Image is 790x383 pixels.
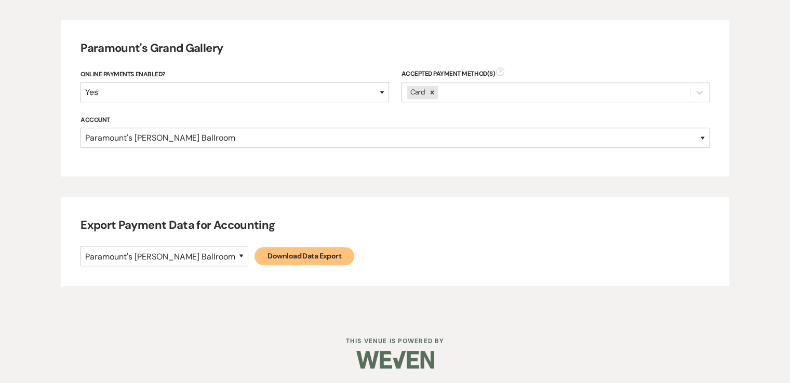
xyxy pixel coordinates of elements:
[81,40,709,57] h4: Paramount's Grand Gallery
[496,67,504,76] span: ?
[356,341,434,378] img: Weven Logo
[81,69,389,80] label: Online Payments Enabled?
[407,86,426,99] div: Card
[81,115,709,126] label: Account
[255,247,354,265] a: Download Data Export
[401,69,709,78] div: Accepted Payment Method(s)
[81,217,709,234] h4: Export Payment Data for Accounting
